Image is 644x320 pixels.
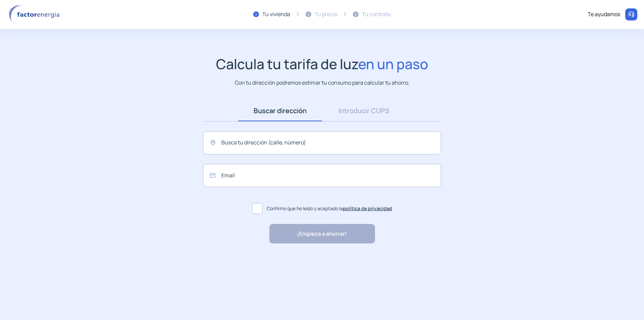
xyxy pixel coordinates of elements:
a: Introducir CUPS [322,100,406,121]
img: Trustpilot [339,254,386,259]
img: logo factor [7,5,64,24]
div: Tu contrato [362,10,391,19]
div: Tu vivienda [262,10,290,19]
span: Confirmo que he leído y aceptado la [267,205,392,212]
p: Con tu dirección podremos estimar tu consumo para calcular tu ahorro. [235,79,410,87]
p: "Rapidez y buen trato al cliente" [258,252,336,261]
img: llamar [628,11,635,18]
div: Tu precio [315,10,337,19]
a: política de privacidad [343,205,392,212]
div: Te ayudamos [588,10,620,19]
span: en un paso [358,54,428,73]
h1: Calcula tu tarifa de luz [216,56,428,72]
a: Buscar dirección [238,100,322,121]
